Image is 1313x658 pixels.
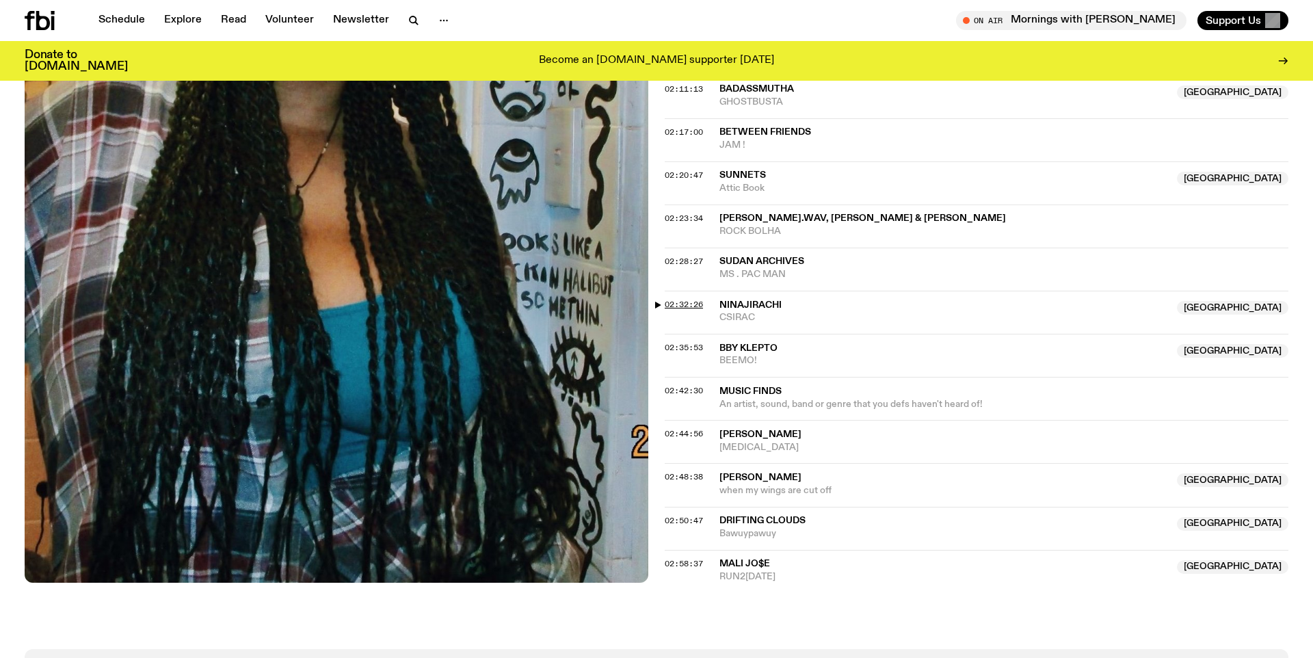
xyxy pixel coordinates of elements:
span: [GEOGRAPHIC_DATA] [1177,560,1288,574]
a: Schedule [90,11,153,30]
span: 02:58:37 [665,558,703,569]
span: Support Us [1206,14,1261,27]
span: Between Friends [719,127,811,137]
button: 02:23:34 [665,215,703,222]
span: MS . PAC MAN [719,268,1288,281]
span: Bby Klepto [719,343,778,353]
button: 02:35:53 [665,344,703,352]
span: MALI JO$E [719,559,770,568]
span: BEEMO! [719,354,1169,367]
span: [GEOGRAPHIC_DATA] [1177,473,1288,487]
a: Newsletter [325,11,397,30]
span: [GEOGRAPHIC_DATA] [1177,344,1288,358]
span: Ninajirachi [719,300,782,310]
span: Drifting Clouds [719,516,806,525]
span: MUSIC FINDS [719,385,1280,398]
span: 02:20:47 [665,170,703,181]
span: JAM ! [719,139,1288,152]
button: 02:28:27 [665,258,703,265]
button: 02:48:38 [665,473,703,481]
span: An artist, sound, band or genre that you defs haven't heard of! [719,399,983,409]
span: 02:48:38 [665,471,703,482]
button: 02:17:00 [665,129,703,136]
a: Read [213,11,254,30]
span: 02:17:00 [665,127,703,137]
span: when my wings are cut off [719,484,1169,497]
span: ROCK BOLHA [719,225,1288,238]
span: 02:35:53 [665,342,703,353]
span: [PERSON_NAME] [719,473,801,482]
span: [GEOGRAPHIC_DATA] [1177,85,1288,99]
span: [GEOGRAPHIC_DATA] [1177,517,1288,531]
span: Attic Book [719,182,1169,195]
button: 02:50:47 [665,517,703,525]
p: Become an [DOMAIN_NAME] supporter [DATE] [539,55,774,67]
span: GHOSTBUSTA [719,96,1169,109]
button: 02:44:56 [665,430,703,438]
span: BADASSMUTHA [719,84,794,94]
span: 02:44:56 [665,428,703,439]
span: 02:50:47 [665,515,703,526]
span: [GEOGRAPHIC_DATA] [1177,301,1288,315]
span: [PERSON_NAME] [719,430,801,439]
span: 02:32:26 [665,299,703,310]
span: 02:11:13 [665,83,703,94]
span: [PERSON_NAME].wav, [PERSON_NAME] & [PERSON_NAME] [719,213,1006,223]
a: Explore [156,11,210,30]
span: [GEOGRAPHIC_DATA] [1177,172,1288,185]
span: 02:23:34 [665,213,703,224]
a: Volunteer [257,11,322,30]
span: CSIRAC [719,311,1169,324]
button: On AirMornings with [PERSON_NAME] [956,11,1186,30]
h3: Donate to [DOMAIN_NAME] [25,49,128,73]
button: 02:42:30 [665,387,703,395]
span: Sunnets [719,170,766,180]
button: 02:32:26 [665,301,703,308]
span: 02:28:27 [665,256,703,267]
button: 02:11:13 [665,85,703,93]
button: 02:58:37 [665,560,703,568]
button: Support Us [1197,11,1288,30]
span: Sudan Archives [719,256,804,266]
button: 02:20:47 [665,172,703,179]
span: RUN2[DATE] [719,570,1169,583]
span: [MEDICAL_DATA] [719,441,1288,454]
span: Bawuypawuy [719,527,1169,540]
span: 02:42:30 [665,385,703,396]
